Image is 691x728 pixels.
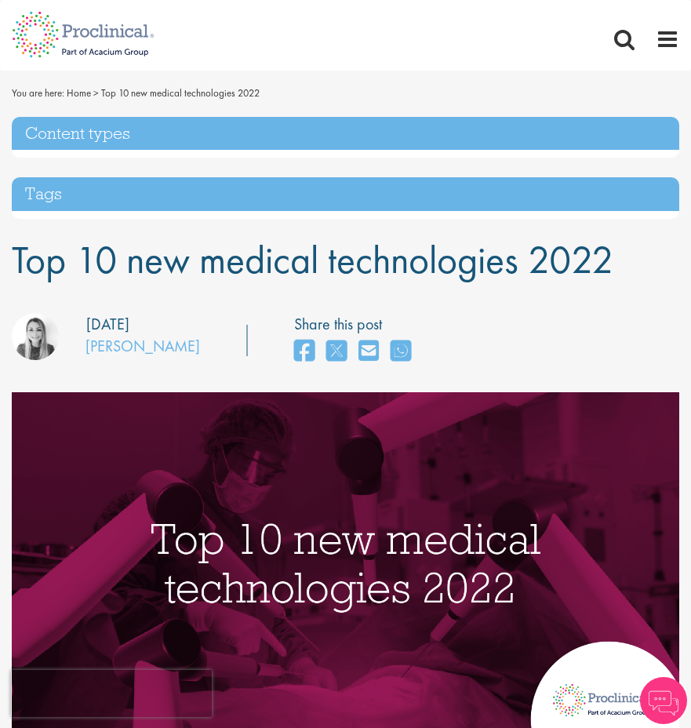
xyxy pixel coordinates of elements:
img: Chatbot [640,677,687,724]
div: [DATE] [86,313,129,336]
span: Top 10 new medical technologies 2022 [101,86,260,100]
a: share on facebook [294,335,315,369]
h3: Tags [12,177,679,211]
span: Top 10 new medical technologies 2022 [12,235,613,285]
a: share on twitter [326,335,347,369]
a: share on whats app [391,335,411,369]
a: [PERSON_NAME] [85,336,200,356]
img: Hannah Burke [12,313,59,360]
label: Share this post [294,313,419,336]
iframe: reCAPTCHA [11,670,212,717]
a: share on email [358,335,379,369]
h3: Content types [12,117,679,151]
